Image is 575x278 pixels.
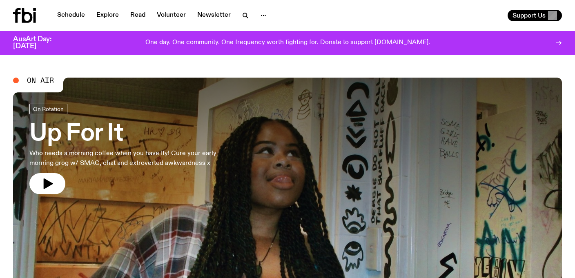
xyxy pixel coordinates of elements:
span: On Air [27,77,54,84]
h3: AusArt Day: [DATE] [13,36,65,50]
a: Newsletter [192,10,236,21]
span: Support Us [513,12,546,19]
p: One day. One community. One frequency worth fighting for. Donate to support [DOMAIN_NAME]. [145,39,430,47]
span: On Rotation [33,106,64,112]
p: Who needs a morning coffee when you have Ify! Cure your early morning grog w/ SMAC, chat and extr... [29,149,238,168]
a: Schedule [52,10,90,21]
a: Up For ItWho needs a morning coffee when you have Ify! Cure your early morning grog w/ SMAC, chat... [29,104,238,194]
a: Read [125,10,150,21]
a: On Rotation [29,104,67,114]
a: Volunteer [152,10,191,21]
button: Support Us [508,10,562,21]
a: Explore [91,10,124,21]
h3: Up For It [29,122,238,145]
